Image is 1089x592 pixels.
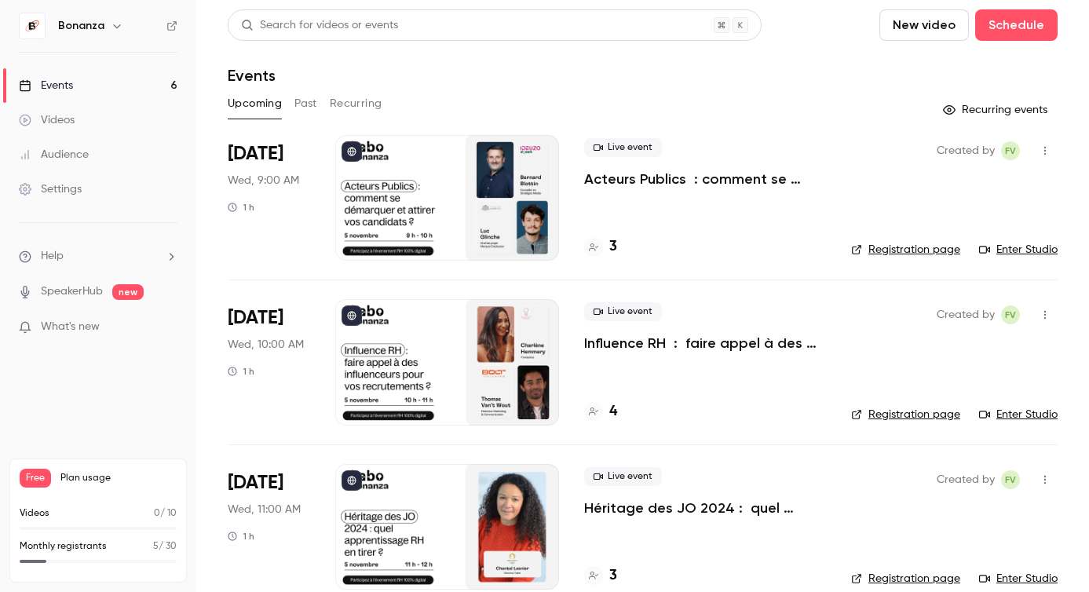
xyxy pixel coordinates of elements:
a: Acteurs Publics : comment se démarquer et attirer vos candidats ? [584,170,826,188]
span: Help [41,248,64,265]
a: 3 [584,236,617,258]
span: Live event [584,302,662,321]
p: / 10 [154,506,177,521]
span: FV [1005,305,1016,324]
a: Héritage des JO 2024 : quel apprentissage RH en tirer ? [584,499,826,517]
span: 5 [153,542,159,551]
span: [DATE] [228,305,283,331]
a: 3 [584,565,617,587]
span: [DATE] [228,141,283,166]
a: Enter Studio [979,242,1058,258]
h4: 3 [609,236,617,258]
span: Live event [584,467,662,486]
h4: 3 [609,565,617,587]
span: Created by [937,470,995,489]
div: Videos [19,112,75,128]
div: 1 h [228,201,254,214]
p: Videos [20,506,49,521]
span: new [112,284,144,300]
a: 4 [584,401,617,422]
button: New video [879,9,969,41]
button: Recurring [330,91,382,116]
div: Search for videos or events [241,17,398,34]
button: Past [294,91,317,116]
img: Bonanza [20,13,45,38]
span: Wed, 11:00 AM [228,502,301,517]
span: Fabio Vilarinho [1001,305,1020,324]
div: Nov 5 Wed, 11:00 AM (Europe/Paris) [228,464,310,590]
span: Created by [937,141,995,160]
div: Events [19,78,73,93]
span: Created by [937,305,995,324]
li: help-dropdown-opener [19,248,177,265]
div: Nov 5 Wed, 10:00 AM (Europe/Paris) [228,299,310,425]
h1: Events [228,66,276,85]
div: Audience [19,147,89,163]
div: 1 h [228,365,254,378]
iframe: Noticeable Trigger [159,320,177,334]
span: Free [20,469,51,488]
a: Registration page [851,407,960,422]
button: Schedule [975,9,1058,41]
span: Fabio Vilarinho [1001,141,1020,160]
h6: Bonanza [58,18,104,34]
a: Registration page [851,571,960,587]
div: 1 h [228,530,254,543]
button: Recurring events [936,97,1058,122]
span: Fabio Vilarinho [1001,470,1020,489]
span: Wed, 10:00 AM [228,337,304,353]
a: Influence RH : faire appel à des influenceurs pour vos recrutements ? [584,334,826,353]
a: Enter Studio [979,571,1058,587]
span: Live event [584,138,662,157]
span: What's new [41,319,100,335]
span: [DATE] [228,470,283,495]
span: Wed, 9:00 AM [228,173,299,188]
button: Upcoming [228,91,282,116]
span: FV [1005,141,1016,160]
a: Enter Studio [979,407,1058,422]
div: Nov 5 Wed, 9:00 AM (Europe/Paris) [228,135,310,261]
span: 0 [154,509,160,518]
p: / 30 [153,539,177,554]
span: Plan usage [60,472,177,484]
a: Registration page [851,242,960,258]
a: SpeakerHub [41,283,103,300]
h4: 4 [609,401,617,422]
p: Monthly registrants [20,539,107,554]
span: FV [1005,470,1016,489]
div: Settings [19,181,82,197]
